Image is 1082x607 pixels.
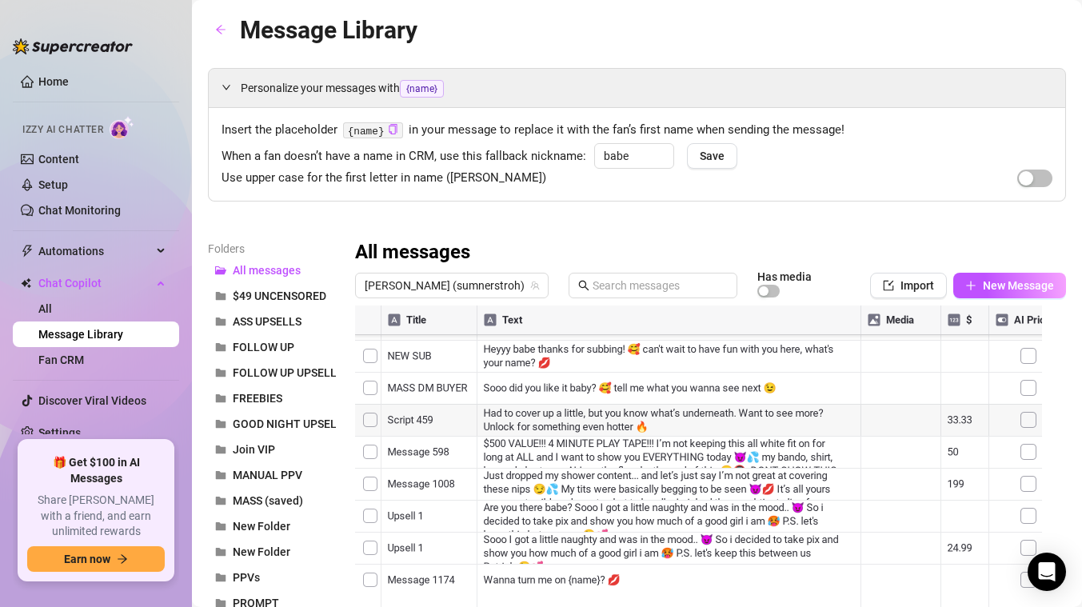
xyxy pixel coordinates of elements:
[215,316,226,327] span: folder
[233,392,282,405] span: FREEBIES
[208,258,336,283] button: All messages
[233,315,301,328] span: ASS UPSELLS
[983,279,1054,292] span: New Message
[215,572,226,583] span: folder
[215,393,226,404] span: folder
[208,437,336,462] button: Join VIP
[38,426,81,439] a: Settings
[38,153,79,166] a: Content
[215,546,226,557] span: folder
[38,328,123,341] a: Message Library
[593,277,728,294] input: Search messages
[38,204,121,217] a: Chat Monitoring
[215,265,226,276] span: folder-open
[233,494,303,507] span: MASS (saved)
[700,150,725,162] span: Save
[222,169,546,188] span: Use upper case for the first letter in name ([PERSON_NAME])
[355,240,470,266] h3: All messages
[953,273,1066,298] button: New Message
[117,553,128,565] span: arrow-right
[215,290,226,302] span: folder
[233,366,337,379] span: FOLLOW UP UPSELL
[38,238,152,264] span: Automations
[233,520,290,533] span: New Folder
[900,279,934,292] span: Import
[209,69,1065,107] div: Personalize your messages with{name}
[208,385,336,411] button: FREEBIES
[233,469,302,481] span: MANUAL PPV
[240,11,417,49] article: Message Library
[38,178,68,191] a: Setup
[365,274,539,298] span: Sumner (sumnerstroh)
[208,283,336,309] button: $49 UNCENSORED
[388,124,398,136] button: Click to Copy
[208,334,336,360] button: FOLLOW UP
[215,444,226,455] span: folder
[21,245,34,258] span: thunderbolt
[400,80,444,98] span: {name}
[241,79,1052,98] span: Personalize your messages with
[233,290,326,302] span: $49 UNCENSORED
[233,264,301,277] span: All messages
[222,121,1052,140] span: Insert the placeholder in your message to replace it with the fan’s first name when sending the m...
[21,278,31,289] img: Chat Copilot
[208,513,336,539] button: New Folder
[208,240,336,258] article: Folders
[27,455,165,486] span: 🎁 Get $100 in AI Messages
[233,443,275,456] span: Join VIP
[530,281,540,290] span: team
[27,493,165,540] span: Share [PERSON_NAME] with a friend, and earn unlimited rewards
[13,38,133,54] img: logo-BBDzfeDw.svg
[208,539,336,565] button: New Folder
[64,553,110,565] span: Earn now
[38,394,146,407] a: Discover Viral Videos
[38,270,152,296] span: Chat Copilot
[233,341,294,353] span: FOLLOW UP
[215,418,226,429] span: folder
[883,280,894,291] span: import
[215,469,226,481] span: folder
[687,143,737,169] button: Save
[215,341,226,353] span: folder
[27,546,165,572] button: Earn nowarrow-right
[208,411,336,437] button: GOOD NIGHT UPSELLS
[215,521,226,532] span: folder
[215,495,226,506] span: folder
[215,24,226,35] span: arrow-left
[388,124,398,134] span: copy
[22,122,103,138] span: Izzy AI Chatter
[208,309,336,334] button: ASS UPSELLS
[1028,553,1066,591] div: Open Intercom Messenger
[222,147,586,166] span: When a fan doesn’t have a name in CRM, use this fallback nickname:
[38,353,84,366] a: Fan CRM
[870,273,947,298] button: Import
[233,545,290,558] span: New Folder
[208,488,336,513] button: MASS (saved)
[208,360,336,385] button: FOLLOW UP UPSELL
[38,302,52,315] a: All
[757,272,812,282] article: Has media
[343,122,403,139] code: {name}
[965,280,976,291] span: plus
[215,367,226,378] span: folder
[233,417,349,430] span: GOOD NIGHT UPSELLS
[208,565,336,590] button: PPVs
[222,82,231,92] span: expanded
[208,462,336,488] button: MANUAL PPV
[38,75,69,88] a: Home
[578,280,589,291] span: search
[233,571,260,584] span: PPVs
[110,116,134,139] img: AI Chatter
